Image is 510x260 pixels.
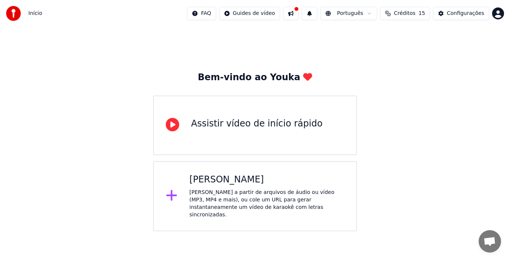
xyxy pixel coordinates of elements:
[447,10,484,17] div: Configurações
[189,174,344,186] div: [PERSON_NAME]
[28,10,42,17] span: Início
[187,7,216,20] button: FAQ
[433,7,489,20] button: Configurações
[419,10,425,17] span: 15
[380,7,430,20] button: Créditos15
[219,7,280,20] button: Guides de vídeo
[394,10,416,17] span: Créditos
[189,189,344,219] div: [PERSON_NAME] a partir de arquivos de áudio ou vídeo (MP3, MP4 e mais), ou cole um URL para gerar...
[6,6,21,21] img: youka
[198,72,312,84] div: Bem-vindo ao Youka
[191,118,323,130] div: Assistir vídeo de início rápido
[28,10,42,17] nav: breadcrumb
[479,230,501,253] a: Bate-papo aberto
